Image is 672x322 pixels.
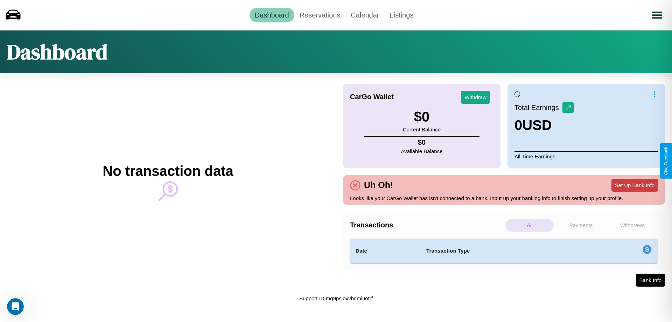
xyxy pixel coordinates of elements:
[611,179,658,192] button: Set Up Bank Info
[426,247,585,255] h4: Transaction Type
[506,219,554,232] p: All
[350,193,658,203] p: Looks like your CarGo Wallet has isn't connected to a bank. Input up your banking info to finish ...
[7,298,24,315] iframe: Intercom live chat
[664,147,668,175] div: Give Feedback
[403,125,441,134] p: Current Balance
[350,239,658,263] table: simple table
[514,101,562,114] p: Total Earnings
[557,219,605,232] p: Payments
[250,8,294,22] a: Dashboard
[401,138,443,146] h4: $ 0
[294,8,346,22] a: Reservations
[461,91,490,104] button: Withdraw
[636,274,665,287] button: Bank Info
[514,151,658,161] p: All Time Earnings
[647,5,667,25] button: Open menu
[356,247,415,255] h4: Date
[350,93,394,101] h4: CarGo Wallet
[384,8,419,22] a: Listings
[7,37,107,66] h1: Dashboard
[299,294,373,303] p: Support ID: mg9psjoxvbdmiuotrf
[514,117,574,133] h3: 0 USD
[403,109,441,125] h3: $ 0
[345,8,384,22] a: Calendar
[608,219,656,232] p: Withdraws
[401,146,443,156] p: Available Balance
[360,180,397,190] h4: Uh Oh!
[350,221,504,229] h4: Transactions
[103,163,233,179] h2: No transaction data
